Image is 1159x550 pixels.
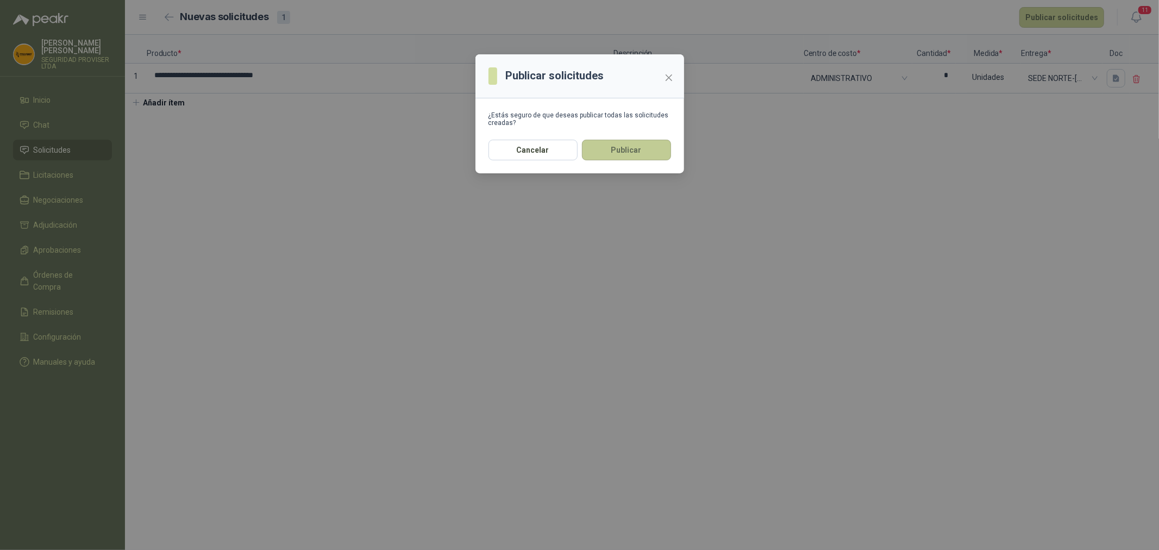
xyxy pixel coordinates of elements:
button: Close [660,69,678,86]
span: close [665,73,673,82]
button: Cancelar [488,140,578,160]
div: ¿Estás seguro de que deseas publicar todas las solicitudes creadas? [488,111,671,127]
button: Publicar [582,140,671,160]
h3: Publicar solicitudes [506,67,604,84]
